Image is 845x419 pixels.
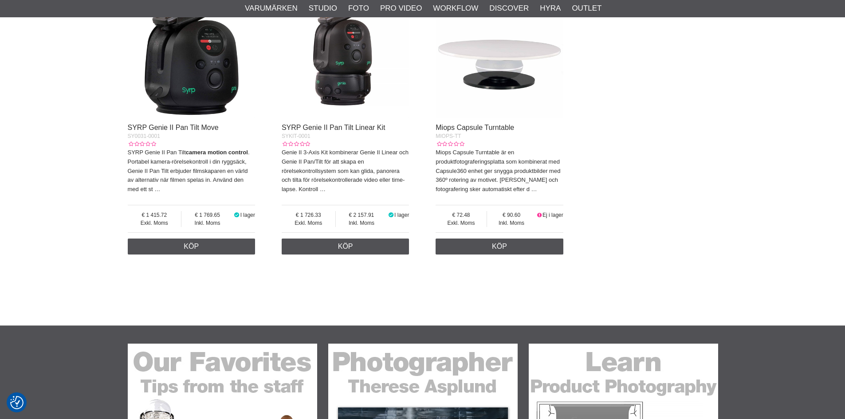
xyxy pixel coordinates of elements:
[128,133,160,139] span: SY0031-0001
[186,149,248,156] strong: camera motion control
[128,211,181,219] span: 1 415.72
[336,219,388,227] span: Inkl. Moms
[380,3,422,14] a: Pro Video
[128,239,255,255] a: Köp
[436,219,487,227] span: Exkl. Moms
[436,148,563,194] p: Miops Capsule Turntable är en produktfotograferingsplatta som kombinerat med Capsule360 enhet ger...
[320,186,326,192] a: …
[282,140,310,148] div: Kundbetyg: 0
[309,3,337,14] a: Studio
[348,3,369,14] a: Foto
[536,212,542,218] i: Ej i lager
[487,211,536,219] span: 90.60
[572,3,601,14] a: Outlet
[394,212,409,218] span: I lager
[10,396,24,409] img: Revisit consent button
[282,148,409,194] p: Genie II 3-Axis Kit kombinerar Genie II Linear och Genie II Pan/Tilt för att skapa en rörelsekont...
[245,3,298,14] a: Varumärken
[282,124,385,131] a: SYRP Genie II Pan Tilt Linear Kit
[240,212,255,218] span: I lager
[154,186,160,192] a: …
[436,239,563,255] a: Köp
[282,239,409,255] a: Köp
[282,211,335,219] span: 1 726.33
[181,211,233,219] span: 1 769.65
[489,3,529,14] a: Discover
[181,219,233,227] span: Inkl. Moms
[336,211,388,219] span: 2 157.91
[436,133,461,139] span: MIOPS-TT
[436,124,514,131] a: Miops Capsule Turntable
[542,212,563,218] span: Ej i lager
[531,186,537,192] a: …
[128,140,156,148] div: Kundbetyg: 0
[436,211,487,219] span: 72.48
[282,219,335,227] span: Exkl. Moms
[128,219,181,227] span: Exkl. Moms
[433,3,478,14] a: Workflow
[387,212,394,218] i: I lager
[436,140,464,148] div: Kundbetyg: 0
[128,124,219,131] a: SYRP Genie II Pan Tilt Move
[128,148,255,194] p: SYRP Genie II Pan Tilt . Portabel kamera-rörelsekontroll i din ryggsäck, Genie II Pan Tilt erbjud...
[487,219,536,227] span: Inkl. Moms
[282,133,310,139] span: SYKIT-0001
[10,395,24,411] button: Samtyckesinställningar
[233,212,240,218] i: I lager
[540,3,561,14] a: Hyra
